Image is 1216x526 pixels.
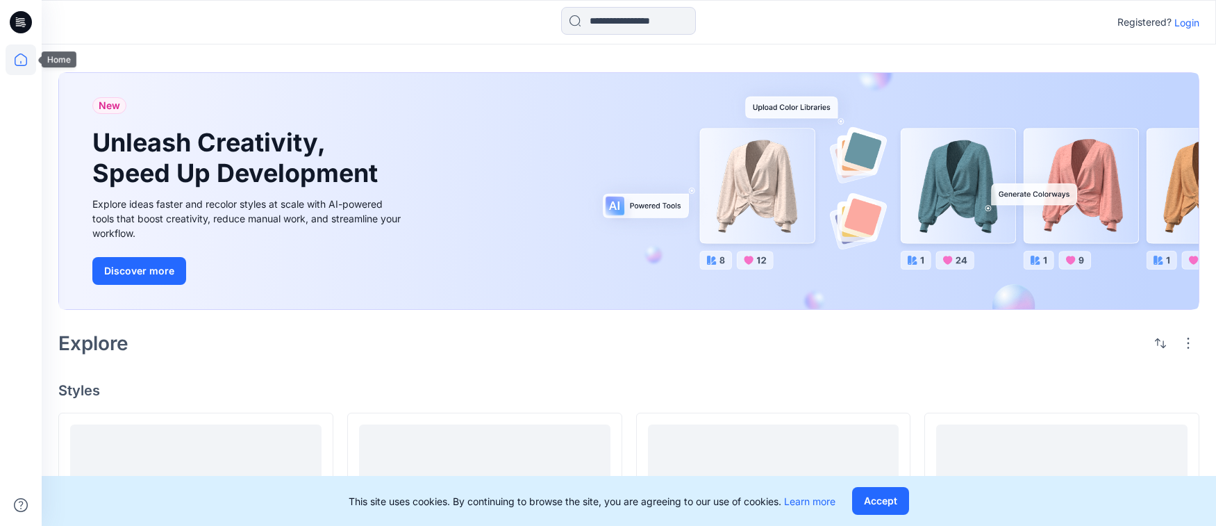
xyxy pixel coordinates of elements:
[349,494,835,509] p: This site uses cookies. By continuing to browse the site, you are agreeing to our use of cookies.
[784,495,835,507] a: Learn more
[92,197,405,240] div: Explore ideas faster and recolor styles at scale with AI-powered tools that boost creativity, red...
[58,332,128,354] h2: Explore
[58,382,1199,399] h4: Styles
[92,257,405,285] a: Discover more
[92,257,186,285] button: Discover more
[852,487,909,515] button: Accept
[92,128,384,188] h1: Unleash Creativity, Speed Up Development
[1174,15,1199,30] p: Login
[1117,14,1172,31] p: Registered?
[99,97,120,114] span: New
